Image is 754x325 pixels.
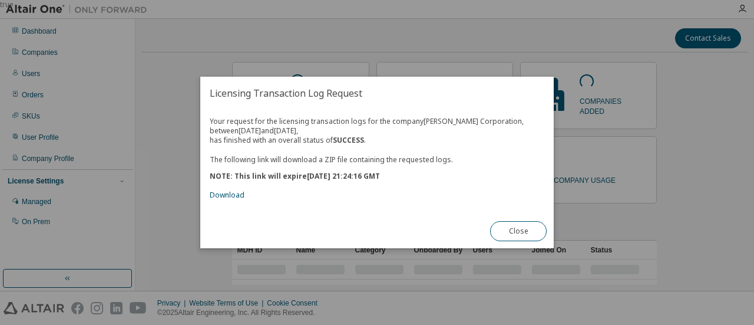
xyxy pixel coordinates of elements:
[210,155,544,165] p: The following link will download a ZIP file containing the requested logs.
[210,171,380,181] b: NOTE: This link will expire [DATE] 21:24:16 GMT
[200,77,554,110] h2: Licensing Transaction Log Request
[490,221,547,241] button: Close
[210,117,544,200] div: Your request for the licensing transaction logs for the company [PERSON_NAME] Corporation , betwe...
[333,135,364,145] b: SUCCESS
[210,190,244,200] a: Download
